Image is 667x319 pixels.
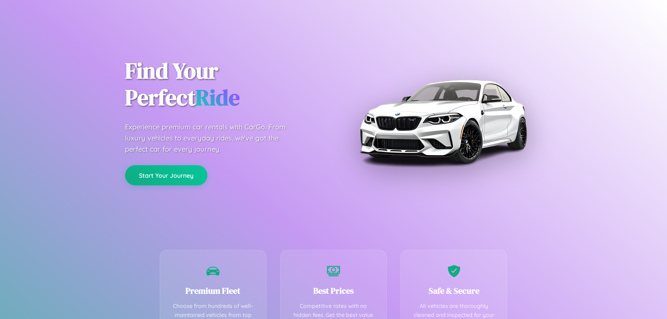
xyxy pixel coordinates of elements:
[171,285,256,296] h3: Premium Fleet
[125,165,207,185] button: Start Your Journey
[125,58,323,111] h1: Find Your Perfect
[125,121,299,155] p: Experience premium car rentals with CarGo. From luxury vehicles to everyday rides, we've got the ...
[196,82,240,112] span: Ride
[291,285,376,296] h3: Best Prices
[411,285,496,296] h3: Safe & Secure
[356,35,530,208] img: Premium BMW car rental vehicle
